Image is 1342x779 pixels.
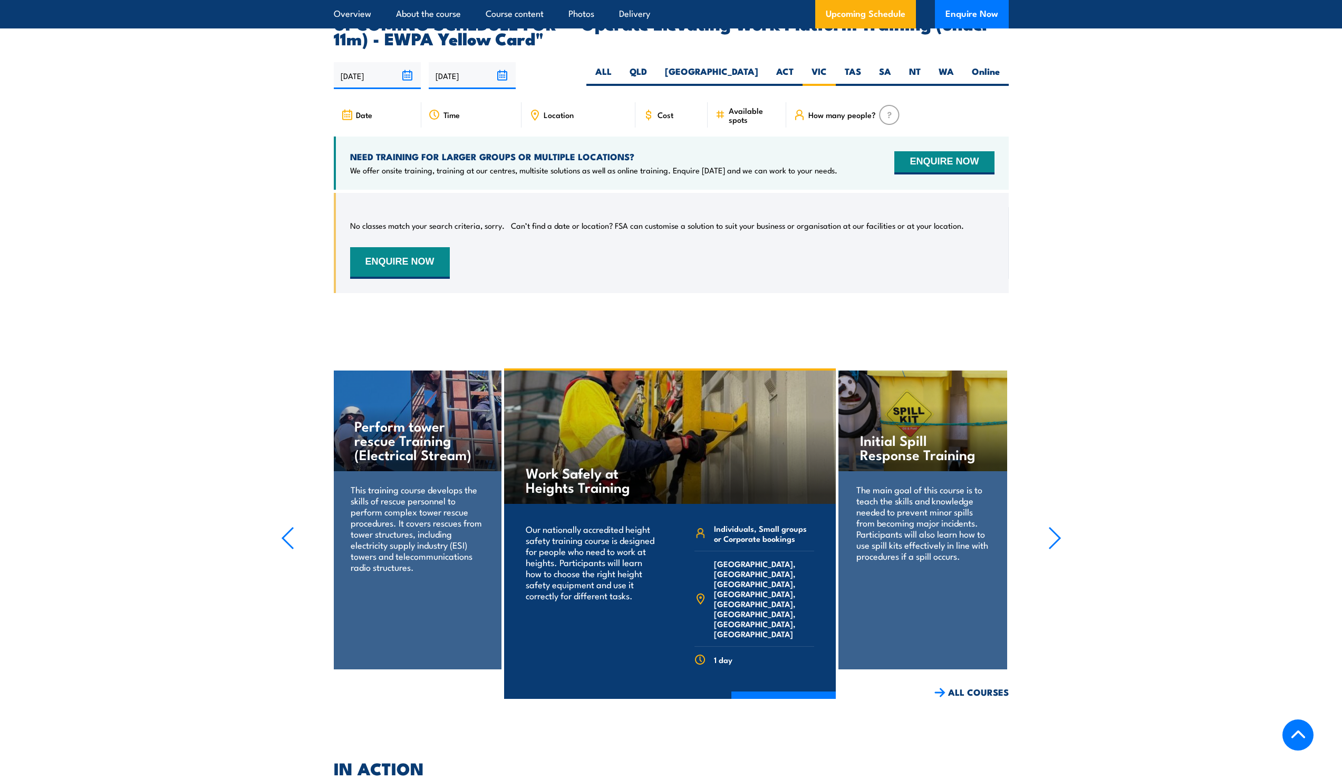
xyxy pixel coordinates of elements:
span: Available spots [729,106,779,124]
p: Can’t find a date or location? FSA can customise a solution to suit your business or organisation... [511,220,964,231]
label: QLD [621,65,656,86]
label: ACT [767,65,803,86]
span: Individuals, Small groups or Corporate bookings [714,523,814,543]
a: ALL COURSES [934,686,1009,698]
label: SA [870,65,900,86]
input: From date [334,62,421,89]
button: ENQUIRE NOW [350,247,450,279]
h4: Perform tower rescue Training (Electrical Stream) [354,418,479,461]
label: WA [930,65,963,86]
span: [GEOGRAPHIC_DATA], [GEOGRAPHIC_DATA], [GEOGRAPHIC_DATA], [GEOGRAPHIC_DATA], [GEOGRAPHIC_DATA], [G... [714,559,814,639]
h4: Work Safely at Heights Training [526,465,650,494]
h4: NEED TRAINING FOR LARGER GROUPS OR MULTIPLE LOCATIONS? [350,151,837,162]
input: To date [429,62,516,89]
span: Date [356,110,372,119]
a: COURSE DETAILS [731,692,836,719]
label: NT [900,65,930,86]
p: The main goal of this course is to teach the skills and knowledge needed to prevent minor spills ... [856,484,989,561]
label: VIC [803,65,836,86]
h2: UPCOMING SCHEDULE FOR - "Operate Elevating Work Platform Training (under 11m) - EWPA Yellow Card" [334,16,1009,45]
label: [GEOGRAPHIC_DATA] [656,65,767,86]
button: ENQUIRE NOW [894,151,994,174]
h2: IN ACTION [334,761,1009,775]
p: We offer onsite training, training at our centres, multisite solutions as well as online training... [350,165,837,176]
span: Location [544,110,574,119]
span: How many people? [808,110,876,119]
label: TAS [836,65,870,86]
label: Online [963,65,1009,86]
p: No classes match your search criteria, sorry. [350,220,505,231]
span: Cost [658,110,673,119]
span: Time [443,110,460,119]
label: ALL [586,65,621,86]
p: Our nationally accredited height safety training course is designed for people who need to work a... [526,523,656,601]
span: 1 day [714,655,732,665]
p: This training course develops the skills of rescue personnel to perform complex tower rescue proc... [351,484,483,572]
h4: Initial Spill Response Training [860,433,985,461]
